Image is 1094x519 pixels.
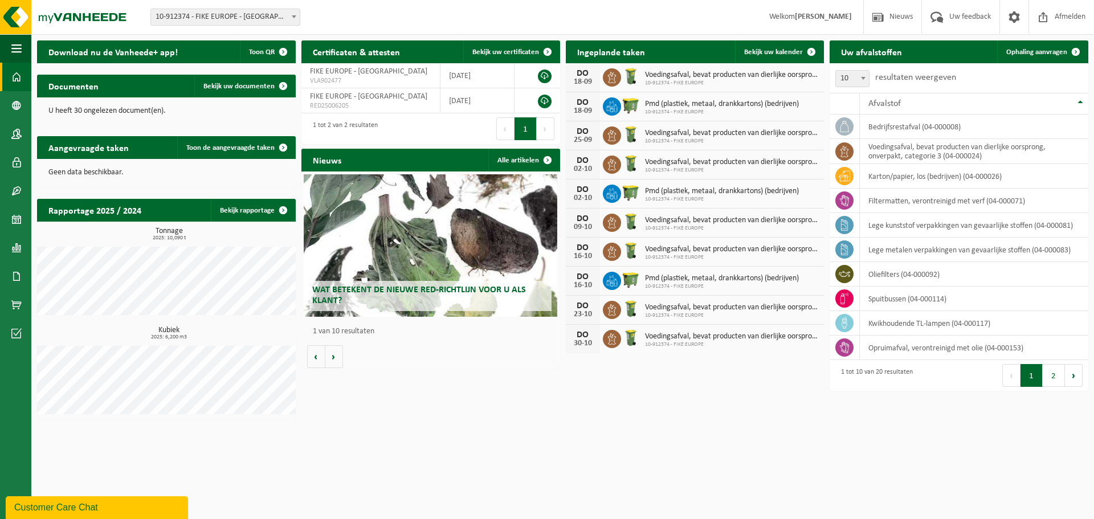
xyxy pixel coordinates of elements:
div: DO [572,185,594,194]
h3: Kubiek [43,326,296,340]
td: spuitbussen (04-000114) [860,287,1088,311]
a: Bekijk uw documenten [194,75,295,97]
div: 18-09 [572,107,594,115]
h2: Rapportage 2025 / 2024 [37,199,153,221]
span: Wat betekent de nieuwe RED-richtlijn voor u als klant? [312,285,526,305]
span: 10-912374 - FIKE EUROPE [645,312,819,319]
span: 10 [836,71,869,87]
span: Ophaling aanvragen [1006,48,1067,56]
span: Voedingsafval, bevat producten van dierlijke oorsprong, onverpakt, categorie 3 [645,332,819,341]
td: oliefilters (04-000092) [860,262,1088,287]
span: Pmd (plastiek, metaal, drankkartons) (bedrijven) [645,274,799,283]
td: voedingsafval, bevat producten van dierlijke oorsprong, onverpakt, categorie 3 (04-000024) [860,139,1088,164]
div: DO [572,330,594,340]
p: Geen data beschikbaar. [48,169,284,177]
span: 10-912374 - FIKE EUROPE [645,167,819,174]
button: Next [1065,364,1083,387]
td: lege kunststof verpakkingen van gevaarlijke stoffen (04-000081) [860,213,1088,238]
td: karton/papier, los (bedrijven) (04-000026) [860,164,1088,189]
span: 10-912374 - FIKE EUROPE [645,80,819,87]
span: FIKE EUROPE - [GEOGRAPHIC_DATA] [310,92,427,101]
span: Voedingsafval, bevat producten van dierlijke oorsprong, onverpakt, categorie 3 [645,71,819,80]
div: DO [572,127,594,136]
button: 1 [1020,364,1043,387]
div: 30-10 [572,340,594,348]
a: Alle artikelen [488,149,559,171]
td: bedrijfsrestafval (04-000008) [860,115,1088,139]
div: 16-10 [572,252,594,260]
div: DO [572,214,594,223]
button: Previous [496,117,515,140]
div: DO [572,243,594,252]
button: Vorige [307,345,325,368]
span: FIKE EUROPE - [GEOGRAPHIC_DATA] [310,67,427,76]
h3: Tonnage [43,227,296,241]
div: 16-10 [572,281,594,289]
a: Toon de aangevraagde taken [177,136,295,159]
strong: [PERSON_NAME] [795,13,852,21]
div: 02-10 [572,165,594,173]
span: Voedingsafval, bevat producten van dierlijke oorsprong, onverpakt, categorie 3 [645,303,819,312]
img: WB-0140-HPE-GN-50 [621,125,640,144]
img: WB-0140-HPE-GN-50 [621,212,640,231]
div: DO [572,272,594,281]
span: 10-912374 - FIKE EUROPE - HERENTALS [151,9,300,25]
span: 10-912374 - FIKE EUROPE [645,109,799,116]
button: Toon QR [240,40,295,63]
div: DO [572,156,594,165]
div: 1 tot 2 van 2 resultaten [307,116,378,141]
div: 1 tot 10 van 20 resultaten [835,363,913,388]
span: VLA902477 [310,76,431,85]
span: 10-912374 - FIKE EUROPE [645,196,799,203]
td: kwikhoudende TL-lampen (04-000117) [860,311,1088,336]
span: Bekijk uw documenten [203,83,275,90]
p: 1 van 10 resultaten [313,328,554,336]
a: Bekijk uw certificaten [463,40,559,63]
img: WB-0140-HPE-GN-50 [621,328,640,348]
button: Next [537,117,554,140]
img: WB-0140-HPE-GN-50 [621,299,640,318]
span: RED25006205 [310,101,431,111]
span: 10-912374 - FIKE EUROPE [645,283,799,290]
span: 10 [835,70,870,87]
a: Ophaling aanvragen [997,40,1087,63]
span: 10-912374 - FIKE EUROPE [645,341,819,348]
img: WB-1100-HPE-GN-50 [621,270,640,289]
span: 10-912374 - FIKE EUROPE [645,138,819,145]
div: 25-09 [572,136,594,144]
h2: Ingeplande taken [566,40,656,63]
button: Volgende [325,345,343,368]
img: WB-1100-HPE-GN-50 [621,96,640,115]
img: WB-0140-HPE-GN-50 [621,67,640,86]
span: 2025: 6,200 m3 [43,334,296,340]
td: opruimafval, verontreinigd met olie (04-000153) [860,336,1088,360]
span: Pmd (plastiek, metaal, drankkartons) (bedrijven) [645,187,799,196]
a: Bekijk rapportage [211,199,295,222]
img: WB-0140-HPE-GN-50 [621,241,640,260]
span: Toon de aangevraagde taken [186,144,275,152]
h2: Documenten [37,75,110,97]
span: Voedingsafval, bevat producten van dierlijke oorsprong, onverpakt, categorie 3 [645,245,819,254]
td: lege metalen verpakkingen van gevaarlijke stoffen (04-000083) [860,238,1088,262]
td: filtermatten, verontreinigd met verf (04-000071) [860,189,1088,213]
span: 10-912374 - FIKE EUROPE [645,225,819,232]
iframe: chat widget [6,494,190,519]
button: Previous [1002,364,1020,387]
button: 1 [515,117,537,140]
td: [DATE] [440,88,515,113]
div: 02-10 [572,194,594,202]
h2: Aangevraagde taken [37,136,140,158]
span: Voedingsafval, bevat producten van dierlijke oorsprong, onverpakt, categorie 3 [645,129,819,138]
span: Voedingsafval, bevat producten van dierlijke oorsprong, onverpakt, categorie 3 [645,216,819,225]
p: U heeft 30 ongelezen document(en). [48,107,284,115]
div: DO [572,301,594,310]
span: 10-912374 - FIKE EUROPE - HERENTALS [150,9,300,26]
h2: Nieuws [301,149,353,171]
div: 23-10 [572,310,594,318]
div: DO [572,98,594,107]
span: Afvalstof [868,99,901,108]
div: 18-09 [572,78,594,86]
img: WB-1100-HPE-GN-50 [621,183,640,202]
span: Pmd (plastiek, metaal, drankkartons) (bedrijven) [645,100,799,109]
